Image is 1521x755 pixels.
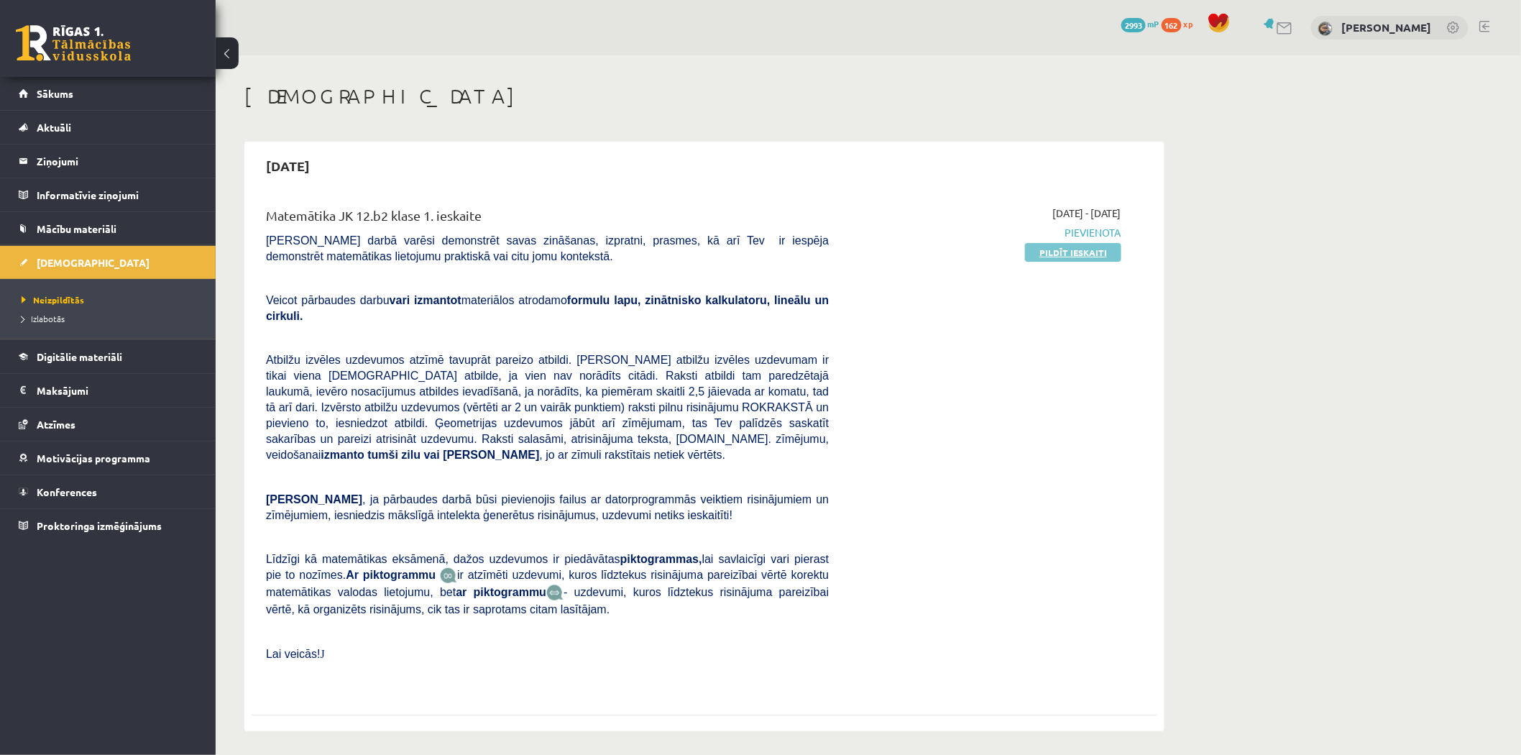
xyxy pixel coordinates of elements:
[266,493,829,521] span: , ja pārbaudes darbā būsi pievienojis failus ar datorprogrammās veiktiem risinājumiem un zīmējumi...
[440,567,457,584] img: JfuEzvunn4EvwAAAAASUVORK5CYII=
[37,121,71,134] span: Aktuāli
[19,212,198,245] a: Mācību materiāli
[367,449,539,461] b: tumši zilu vai [PERSON_NAME]
[37,222,116,235] span: Mācību materiāli
[1148,18,1159,29] span: mP
[19,77,198,110] a: Sākums
[37,145,198,178] legend: Ziņojumi
[252,149,324,183] h2: [DATE]
[1342,20,1432,35] a: [PERSON_NAME]
[37,485,97,498] span: Konferences
[244,84,1164,109] h1: [DEMOGRAPHIC_DATA]
[22,313,65,324] span: Izlabotās
[37,452,150,465] span: Motivācijas programma
[22,294,84,306] span: Neizpildītās
[266,206,829,232] div: Matemātika JK 12.b2 klase 1. ieskaite
[37,178,198,211] legend: Informatīvie ziņojumi
[1318,22,1333,36] img: Kirils Kovaļovs
[37,374,198,407] legend: Maksājumi
[22,293,201,306] a: Neizpildītās
[456,586,546,598] b: ar piktogrammu
[321,648,325,660] span: J
[1052,206,1121,221] span: [DATE] - [DATE]
[37,256,150,269] span: [DEMOGRAPHIC_DATA]
[1121,18,1146,32] span: 2993
[1025,243,1121,262] a: Pildīt ieskaiti
[19,509,198,542] a: Proktoringa izmēģinājums
[266,354,829,461] span: Atbilžu izvēles uzdevumos atzīmē tavuprāt pareizo atbildi. [PERSON_NAME] atbilžu izvēles uzdevuma...
[16,25,131,61] a: Rīgas 1. Tālmācības vidusskola
[266,493,362,505] span: [PERSON_NAME]
[19,374,198,407] a: Maksājumi
[22,312,201,325] a: Izlabotās
[19,340,198,373] a: Digitālie materiāli
[266,569,829,598] span: ir atzīmēti uzdevumi, kuros līdztekus risinājuma pareizībai vērtē korektu matemātikas valodas lie...
[321,449,364,461] b: izmanto
[37,350,122,363] span: Digitālie materiāli
[266,294,829,322] b: formulu lapu, zinātnisko kalkulatoru, lineālu un cirkuli.
[620,553,702,565] b: piktogrammas,
[19,246,198,279] a: [DEMOGRAPHIC_DATA]
[37,519,162,532] span: Proktoringa izmēģinājums
[546,585,564,601] img: wKvN42sLe3LLwAAAABJRU5ErkJggg==
[266,294,829,322] span: Veicot pārbaudes darbu materiālos atrodamo
[19,408,198,441] a: Atzīmes
[1121,18,1159,29] a: 2993 mP
[266,234,829,262] span: [PERSON_NAME] darbā varēsi demonstrēt savas zināšanas, izpratni, prasmes, kā arī Tev ir iespēja d...
[1184,18,1193,29] span: xp
[19,475,198,508] a: Konferences
[19,178,198,211] a: Informatīvie ziņojumi
[850,225,1121,240] span: Pievienota
[37,87,73,100] span: Sākums
[1162,18,1182,32] span: 162
[346,569,436,581] b: Ar piktogrammu
[266,648,321,660] span: Lai veicās!
[266,553,829,581] span: Līdzīgi kā matemātikas eksāmenā, dažos uzdevumos ir piedāvātas lai savlaicīgi vari pierast pie to...
[390,294,461,306] b: vari izmantot
[19,111,198,144] a: Aktuāli
[1162,18,1200,29] a: 162 xp
[19,441,198,475] a: Motivācijas programma
[37,418,75,431] span: Atzīmes
[19,145,198,178] a: Ziņojumi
